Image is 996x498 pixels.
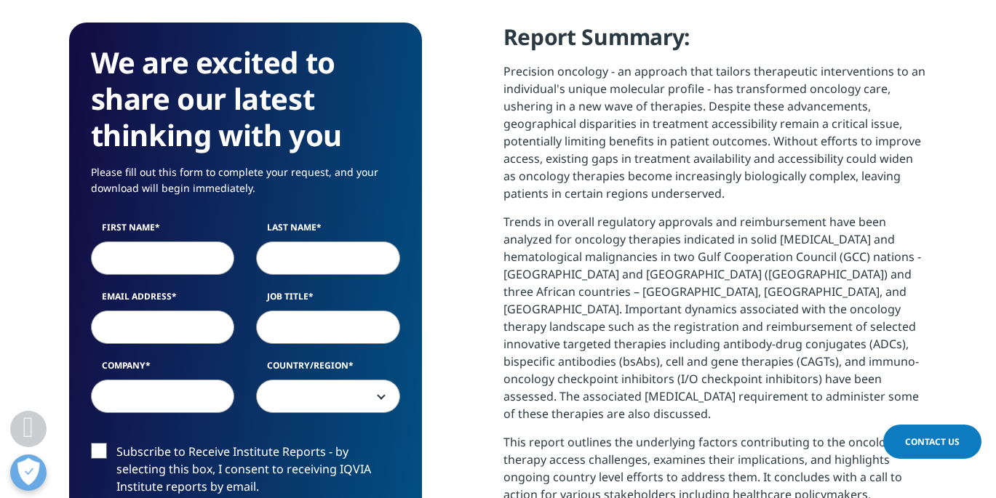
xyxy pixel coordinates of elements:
h3: We are excited to share our latest thinking with you [91,44,400,153]
label: Country/Region [256,359,400,379]
p: Precision oncology - an approach that tailors therapeutic interventions to an individual's unique... [503,63,928,213]
label: First Name [91,221,235,241]
label: Last Name [256,221,400,241]
p: Please fill out this form to complete your request, and your download will begin immediately. [91,164,400,207]
span: Contact Us [905,435,960,448]
p: Trends in overall regulatory approvals and reimbursement have been analyzed for oncology therapie... [503,213,928,433]
button: Öppna preferenser [10,454,47,491]
label: Job Title [256,290,400,310]
label: Email Address [91,290,235,310]
a: Contact Us [883,425,981,459]
h4: Report Summary: [503,23,928,63]
label: Company [91,359,235,379]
